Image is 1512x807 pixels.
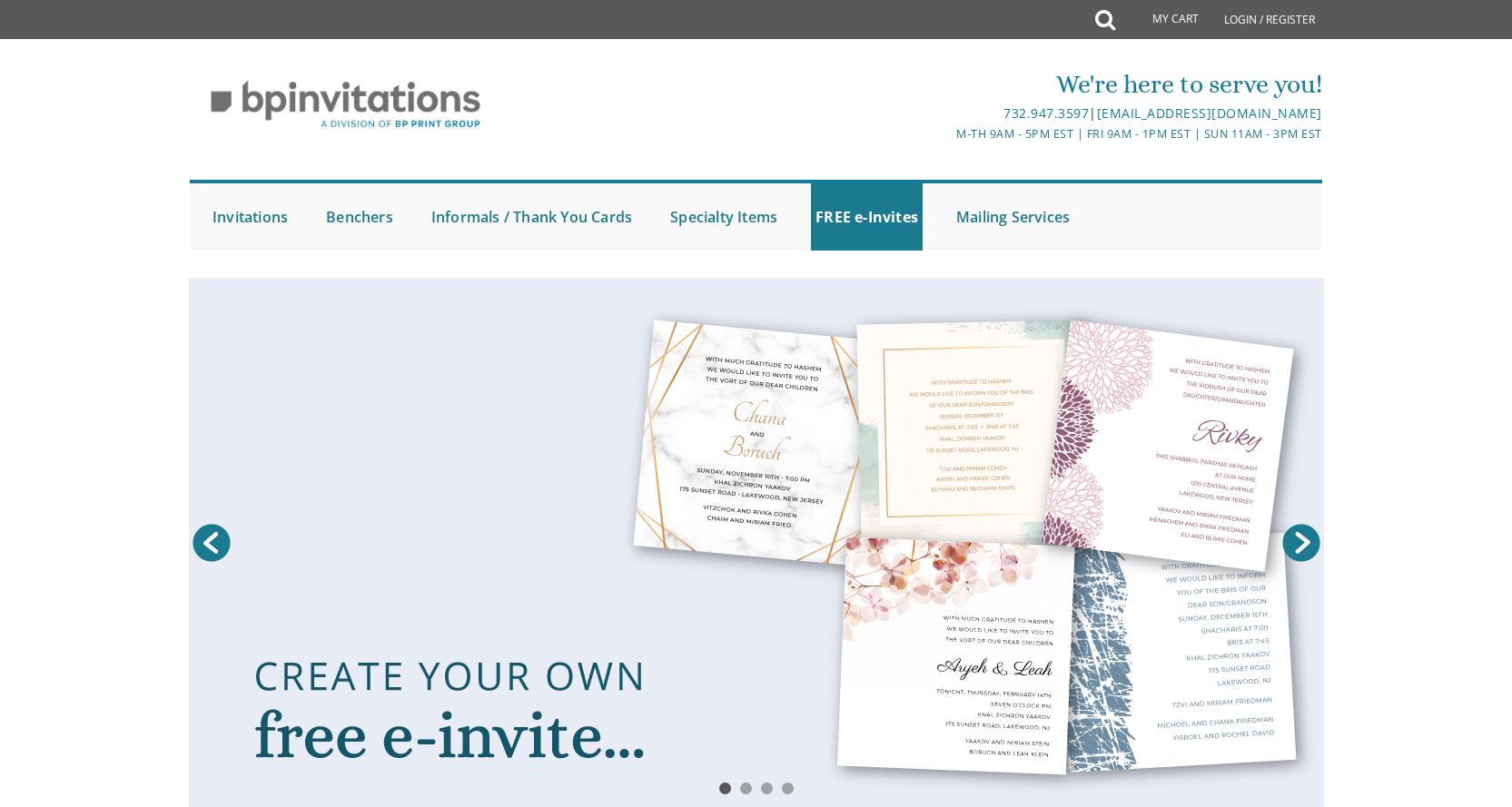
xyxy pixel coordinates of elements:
[208,183,292,251] a: Invitations
[952,183,1074,251] a: Mailing Services
[321,183,398,251] a: Benchers
[1113,2,1211,38] a: My Cart
[1279,520,1324,566] a: Next
[568,66,1322,103] div: We're here to serve you!
[189,520,234,566] a: Prev
[568,124,1322,143] div: M-Th 9am - 5pm EST | Fri 9am - 1pm EST | Sun 11am - 3pm EST
[427,183,637,251] a: Informals / Thank You Cards
[666,183,782,251] a: Specialty Items
[1097,104,1322,122] a: [EMAIL_ADDRESS][DOMAIN_NAME]
[568,103,1322,124] div: |
[1003,104,1089,122] a: 732.947.3597
[190,67,501,143] img: BP Invitation Loft
[811,183,923,251] a: FREE e-Invites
